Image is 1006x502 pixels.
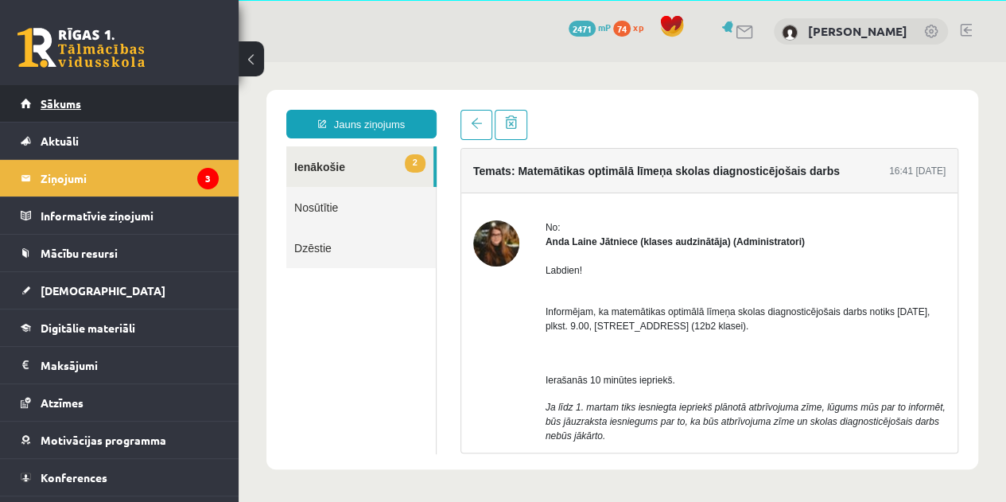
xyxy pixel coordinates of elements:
i: nebūs jākārto. [307,368,367,379]
span: Konferences [41,470,107,484]
a: Konferences [21,459,219,496]
a: Mācību resursi [21,235,219,271]
a: Dzēstie [48,165,197,206]
legend: Informatīvie ziņojumi [41,197,219,234]
span: Aktuāli [41,134,79,148]
span: Mācību resursi [41,246,118,260]
div: 16:41 [DATE] [651,102,707,116]
a: Aktuāli [21,123,219,159]
legend: Maksājumi [41,347,219,383]
span: [DEMOGRAPHIC_DATA] [41,283,165,298]
a: Digitālie materiāli [21,309,219,346]
a: Sākums [21,85,219,122]
span: Sākums [41,96,81,111]
i: 3 [197,168,219,189]
a: 74 xp [613,21,651,33]
img: Matīss Liepiņš [782,25,798,41]
a: Nosūtītie [48,125,197,165]
span: Ierašanās 10 minūtes iepriekš. [307,313,437,324]
a: Informatīvie ziņojumi [21,197,219,234]
strong: Anda Laine Jātniece (klases audzinātāja) (Administratori) [307,174,566,185]
span: Informējam, ka matemātikas optimālā līmeņa skolas diagnosticējošais darbs notiks [DATE], plkst. 9... [307,244,691,270]
a: Motivācijas programma [21,422,219,458]
a: Atzīmes [21,384,219,421]
a: [PERSON_NAME] [808,23,907,39]
i: Ja līdz 1. martam tiks iesniegta iepriekš plānotā atbrīvojuma zīme, lūgums mūs par to informēt, b... [307,340,707,365]
a: [DEMOGRAPHIC_DATA] [21,272,219,309]
span: Motivācijas programma [41,433,166,447]
a: 2Ienākošie [48,84,195,125]
a: Ziņojumi3 [21,160,219,197]
span: Atzīmes [41,395,84,410]
span: Digitālie materiāli [41,321,135,335]
a: Rīgas 1. Tālmācības vidusskola [17,28,145,68]
span: Labdien! [307,203,344,214]
span: 2 [166,92,187,111]
span: 74 [613,21,631,37]
span: 2471 [569,21,596,37]
div: No: [307,158,707,173]
span: mP [598,21,611,33]
span: xp [633,21,643,33]
legend: Ziņojumi [41,160,219,197]
a: Maksājumi [21,347,219,383]
img: Anda Laine Jātniece (klases audzinātāja) [235,158,281,204]
a: 2471 mP [569,21,611,33]
h4: Temats: Matemātikas optimālā līmeņa skolas diagnosticējošais darbs [235,103,601,115]
a: Jauns ziņojums [48,48,198,76]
